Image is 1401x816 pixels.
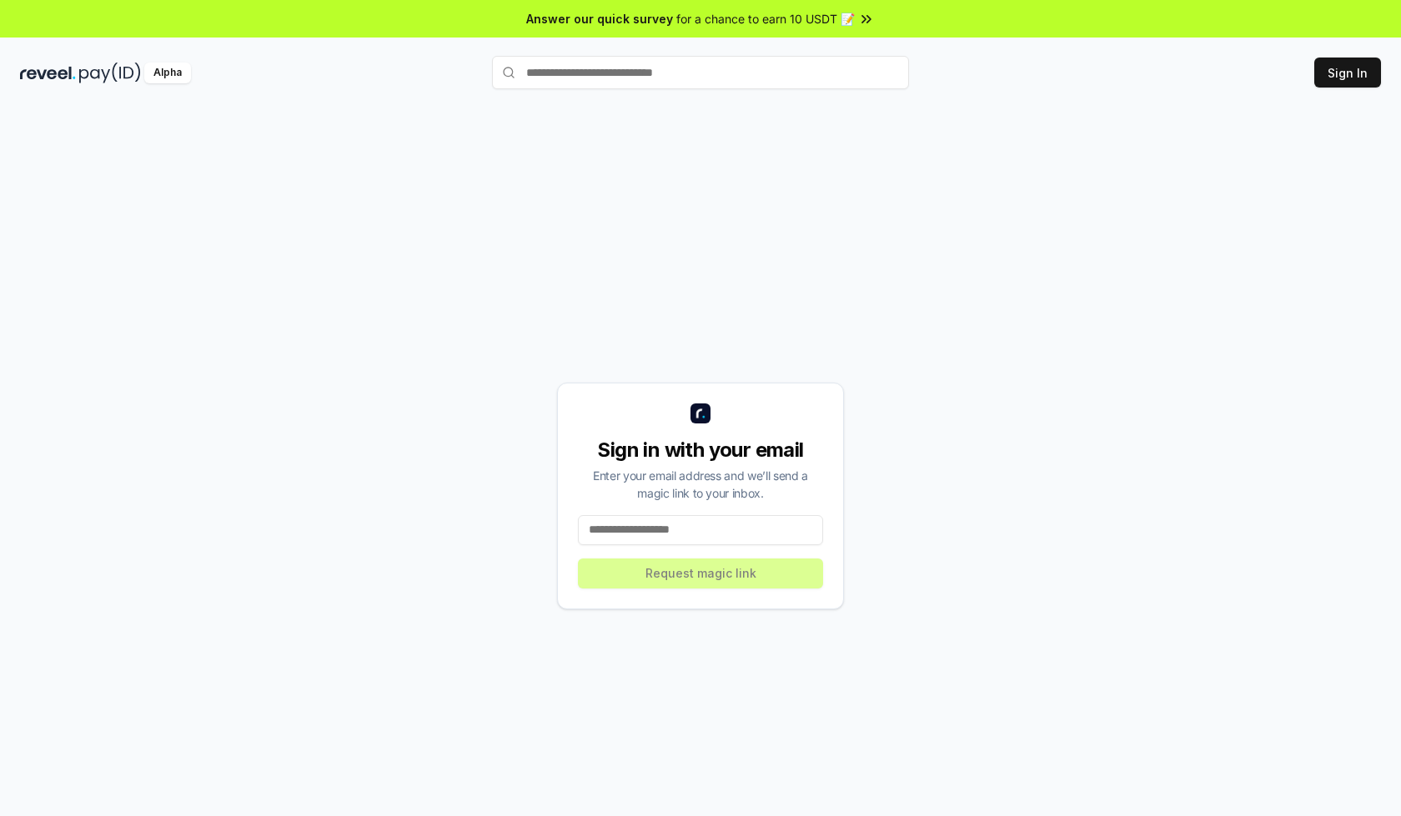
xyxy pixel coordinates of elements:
[676,10,855,28] span: for a chance to earn 10 USDT 📝
[20,63,76,83] img: reveel_dark
[526,10,673,28] span: Answer our quick survey
[144,63,191,83] div: Alpha
[578,437,823,463] div: Sign in with your email
[578,467,823,502] div: Enter your email address and we’ll send a magic link to your inbox.
[1314,58,1381,88] button: Sign In
[79,63,141,83] img: pay_id
[690,403,711,423] img: logo_small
